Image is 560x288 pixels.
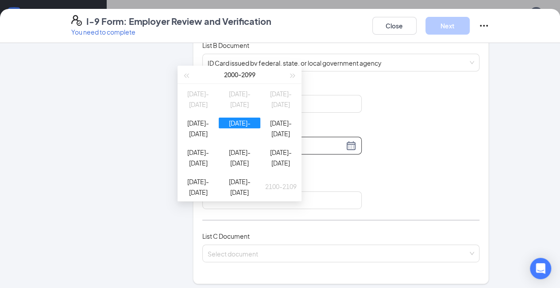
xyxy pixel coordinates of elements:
[208,54,475,71] span: ID Card issued by federal, state, or local government agency
[425,17,470,35] button: Next
[202,232,250,240] span: List C Document
[178,176,219,187] div: [DATE]-[DATE]
[219,176,260,187] div: [DATE]-[DATE]
[219,147,260,158] div: [DATE]-[DATE]
[86,15,271,28] h4: I-9 Form: Employer Review and Verification
[178,147,219,158] div: [DATE]-[DATE]
[479,20,489,31] svg: Ellipses
[191,66,288,83] div: 2000 - 2099
[260,147,301,158] div: [DATE]-[DATE]
[71,15,82,26] svg: FormI9EVerifyIcon
[202,41,249,49] span: List B Document
[219,118,260,128] div: [DATE]-[DATE]
[260,118,301,128] div: [DATE]-[DATE]
[530,258,551,279] div: Open Intercom Messenger
[178,118,219,128] div: [DATE]-[DATE]
[372,17,417,35] button: Close
[263,181,298,192] div: 2100-2109
[71,28,271,36] p: You need to complete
